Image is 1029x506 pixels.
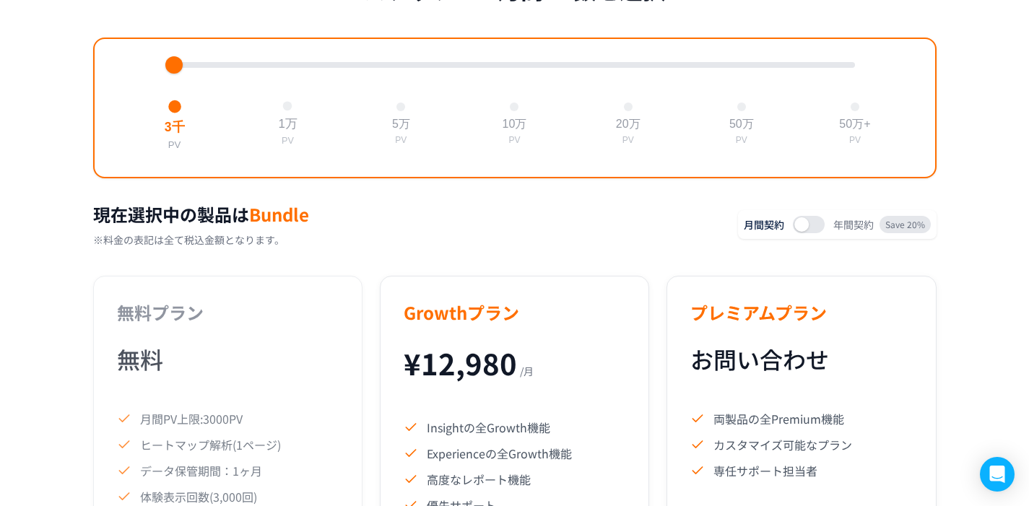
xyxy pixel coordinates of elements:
[616,117,641,132] div: 20万
[736,135,747,145] div: PV
[117,488,339,505] li: 体験表示回数(3,000回)
[849,135,861,145] div: PV
[724,97,760,151] button: 50万PV
[839,117,870,132] div: 50万+
[164,119,183,136] div: 3千
[386,97,416,151] button: 5万PV
[690,342,829,375] span: お問い合わせ
[980,457,1015,492] div: Open Intercom Messenger
[117,462,339,479] li: データ保管期間：1ヶ月
[520,364,534,378] span: / 月
[880,216,931,233] span: Save 20%
[272,95,303,152] button: 1万PV
[404,419,625,436] li: Insightの全Growth機能
[833,97,876,151] button: 50万+PV
[729,117,754,132] div: 50万
[690,436,912,453] li: カスタマイズ可能なプラン
[503,117,527,132] div: 10万
[610,97,646,151] button: 20万PV
[117,436,339,453] li: ヒートマップ解析(1ページ)
[93,232,715,247] p: ※料金の表記は全て税込金額となります。
[508,135,520,145] div: PV
[249,201,309,227] span: Bundle
[404,471,625,488] li: 高度なレポート機能
[497,97,533,151] button: 10万PV
[278,117,297,133] div: 1万
[404,445,625,462] li: Experienceの全Growth機能
[833,217,874,232] span: 年間契約
[158,94,191,157] button: 3千PV
[392,117,410,132] div: 5万
[622,135,634,145] div: PV
[117,410,339,427] li: 月間PV上限:3000PV
[690,410,912,427] li: 両製品の全Premium機能
[404,342,517,384] span: ¥ 12,980
[395,135,407,145] div: PV
[117,300,339,325] h3: 無料プラン
[690,462,912,479] li: 専任サポート担当者
[282,136,294,147] div: PV
[404,300,625,325] h3: Growthプラン
[690,300,912,325] h3: プレミアムプラン
[168,139,181,150] div: PV
[744,217,784,232] span: 月間契約
[117,342,163,375] span: 無料
[93,201,715,227] h2: 現在選択中の製品は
